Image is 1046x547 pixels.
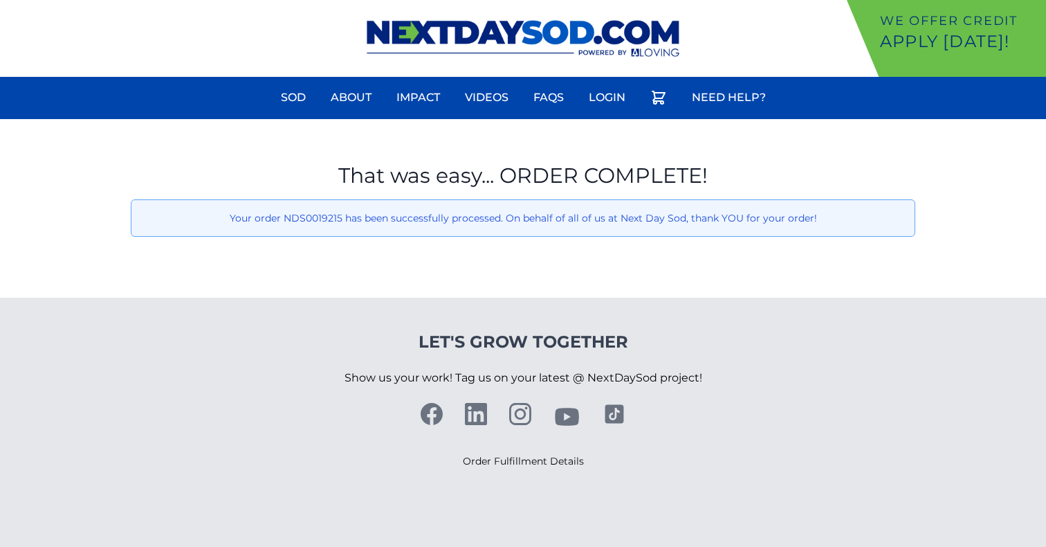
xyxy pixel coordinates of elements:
[131,163,915,188] h1: That was easy... ORDER COMPLETE!
[345,331,702,353] h4: Let's Grow Together
[345,353,702,403] p: Show us your work! Tag us on your latest @ NextDaySod project!
[463,455,584,467] a: Order Fulfillment Details
[143,211,903,225] p: Your order NDS0019215 has been successfully processed. On behalf of all of us at Next Day Sod, th...
[457,81,517,114] a: Videos
[388,81,448,114] a: Impact
[880,11,1040,30] p: We offer Credit
[273,81,314,114] a: Sod
[525,81,572,114] a: FAQs
[683,81,774,114] a: Need Help?
[880,30,1040,53] p: Apply [DATE]!
[322,81,380,114] a: About
[580,81,634,114] a: Login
